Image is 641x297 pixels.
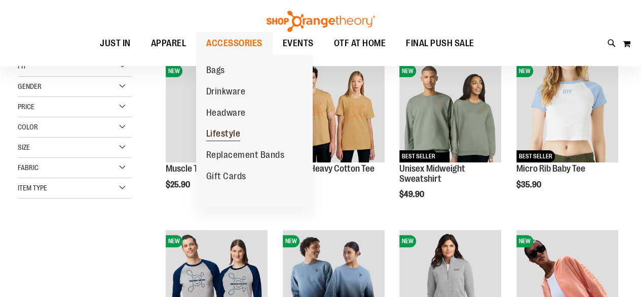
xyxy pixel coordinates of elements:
[18,82,42,90] span: Gender
[166,65,182,77] span: NEW
[283,163,374,174] a: Unisex Heavy Cotton Tee
[18,184,47,192] span: Item Type
[18,103,34,111] span: Price
[399,65,416,77] span: NEW
[18,143,30,151] span: Size
[166,163,211,174] a: Muscle Tank
[206,171,246,184] span: Gift Cards
[18,123,38,131] span: Color
[516,60,618,162] img: Micro Rib Baby Tee
[283,60,385,163] a: Unisex Heavy Cotton TeeNEW
[196,55,313,207] ul: ACCESSORIES
[399,60,501,162] img: Unisex Midweight Sweatshirt
[334,32,386,55] span: OTF AT HOME
[196,103,256,124] a: Headware
[511,55,623,215] div: product
[196,60,235,81] a: Bags
[399,235,416,247] span: NEW
[196,32,273,55] a: ACCESSORIES
[196,81,256,103] a: Drinkware
[18,62,26,70] span: Fit
[516,150,555,162] span: BEST SELLER
[278,55,390,215] div: product
[206,32,262,55] span: ACCESSORIES
[161,55,273,215] div: product
[516,180,543,189] span: $35.90
[265,11,376,32] img: Shop Orangetheory
[283,32,314,55] span: EVENTS
[396,32,484,55] a: FINAL PUSH SALE
[324,32,396,55] a: OTF AT HOME
[90,32,141,55] a: JUST IN
[516,60,618,163] a: Micro Rib Baby TeeNEWBEST SELLER
[18,163,39,172] span: Fabric
[399,190,426,199] span: $49.90
[151,32,186,55] span: APPAREL
[206,128,241,141] span: Lifestyle
[141,32,197,55] a: APPAREL
[196,123,251,145] a: Lifestyle
[283,235,299,247] span: NEW
[273,32,324,55] a: EVENTS
[516,163,585,174] a: Micro Rib Baby Tee
[166,60,268,162] img: Muscle Tank
[406,32,474,55] span: FINAL PUSH SALE
[196,166,256,187] a: Gift Cards
[206,86,246,99] span: Drinkware
[399,150,438,162] span: BEST SELLER
[516,65,533,77] span: NEW
[206,150,285,162] span: Replacement Bands
[166,180,192,189] span: $25.90
[206,65,225,78] span: Bags
[394,55,506,225] div: product
[283,60,385,162] img: Unisex Heavy Cotton Tee
[516,235,533,247] span: NEW
[100,32,131,55] span: JUST IN
[206,108,246,120] span: Headware
[399,163,465,184] a: Unisex Midweight Sweatshirt
[399,60,501,163] a: Unisex Midweight SweatshirtNEWBEST SELLER
[196,145,295,166] a: Replacement Bands
[166,235,182,247] span: NEW
[166,60,268,163] a: Muscle TankNEW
